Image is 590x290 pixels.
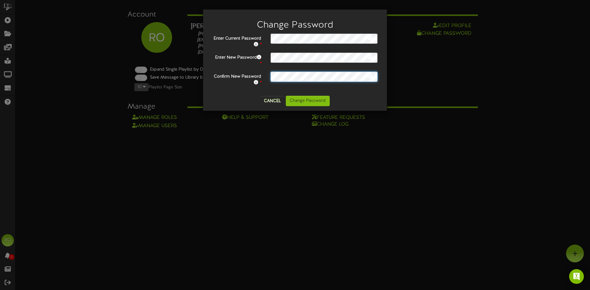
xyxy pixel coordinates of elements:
[208,52,266,67] label: Enter New Password
[286,96,330,106] button: Change Password
[208,72,266,86] label: Confirm New Password
[208,33,266,48] label: Enter Current Password
[212,20,378,30] h2: Change Password
[260,96,285,106] button: Cancel
[569,269,584,284] div: Open Intercom Messenger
